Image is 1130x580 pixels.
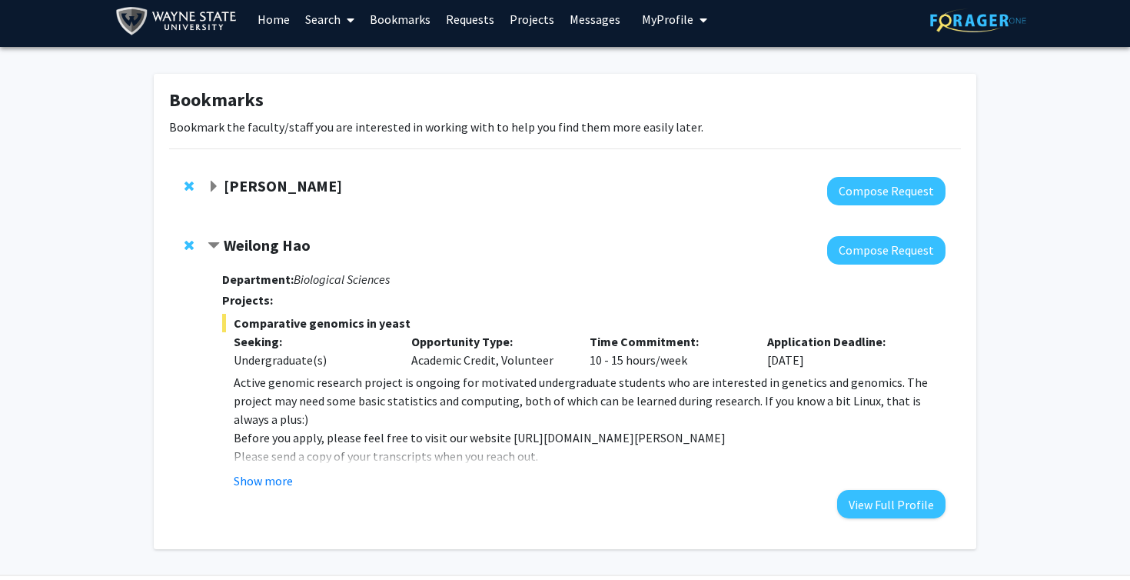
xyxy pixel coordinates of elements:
[578,332,756,369] div: 10 - 15 hours/week
[411,332,567,351] p: Opportunity Type:
[234,472,293,490] button: Show more
[234,332,389,351] p: Seeking:
[222,292,273,308] strong: Projects:
[208,240,220,252] span: Contract Weilong Hao Bookmark
[756,332,934,369] div: [DATE]
[827,236,946,265] button: Compose Request to Weilong Hao
[234,373,946,428] p: Active genomic research project is ongoing for motivated undergraduate students who are intereste...
[115,4,244,38] img: Wayne State University Logo
[400,332,578,369] div: Academic Credit, Volunteer
[590,332,745,351] p: Time Commitment:
[12,511,65,568] iframe: Chat
[169,89,961,112] h1: Bookmarks
[208,181,220,193] span: Expand Kang Chen Bookmark
[184,239,194,252] span: Remove Weilong Hao from bookmarks
[222,272,294,287] strong: Department:
[224,176,342,195] strong: [PERSON_NAME]
[234,351,389,369] div: Undergraduate(s)
[234,447,946,465] p: Please send a copy of your transcripts when you reach out.
[642,12,693,27] span: My Profile
[827,177,946,205] button: Compose Request to Kang Chen
[222,314,946,332] span: Comparative genomics in yeast
[837,490,946,518] button: View Full Profile
[767,332,922,351] p: Application Deadline:
[234,428,946,447] p: Before you apply, please feel free to visit our website [URL][DOMAIN_NAME][PERSON_NAME]
[930,8,1026,32] img: ForagerOne Logo
[184,180,194,192] span: Remove Kang Chen from bookmarks
[224,235,311,255] strong: Weilong Hao
[294,272,390,287] i: Biological Sciences
[169,118,961,136] p: Bookmark the faculty/staff you are interested in working with to help you find them more easily l...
